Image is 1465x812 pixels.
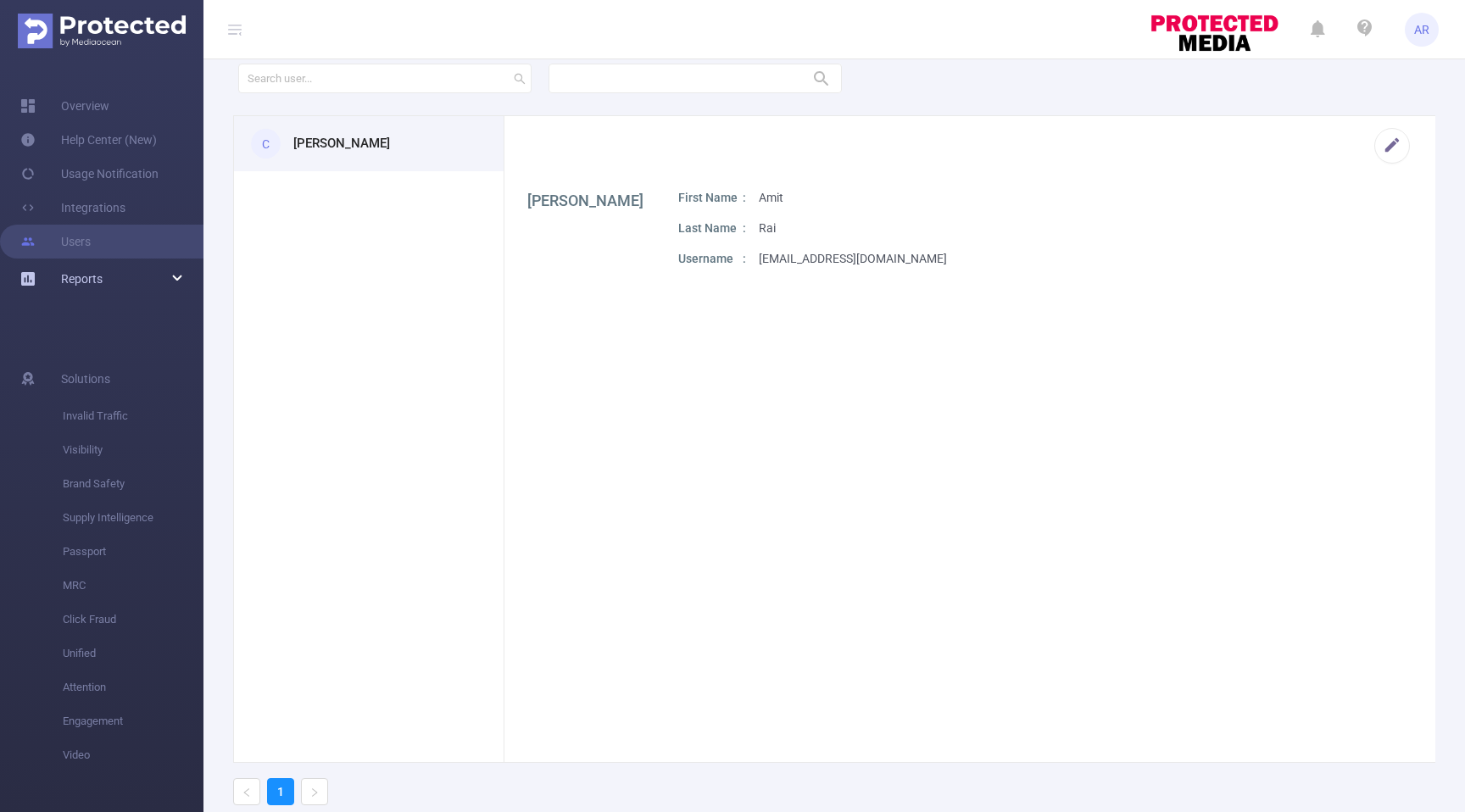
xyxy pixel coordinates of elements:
span: Reports [61,272,103,286]
span: Passport [63,535,203,569]
span: Unified [63,637,203,670]
i: icon: right [309,787,320,798]
span: Visibility [63,433,203,467]
span: Click Fraud [63,603,203,637]
input: Search user... [238,64,532,93]
li: Previous Page [233,778,260,805]
a: Reports [61,262,103,296]
a: Usage Notification [20,157,159,191]
span: Solutions [61,362,110,396]
span: Engagement [63,704,203,738]
li: Next Page [301,778,328,805]
p: [EMAIL_ADDRESS][DOMAIN_NAME] [759,250,947,268]
h3: [PERSON_NAME] [293,134,390,153]
span: C [262,127,270,161]
a: 1 [268,779,293,804]
p: Amit [759,189,783,207]
p: First Name [678,189,746,207]
i: icon: left [242,787,252,798]
p: Last Name [678,220,746,237]
span: AR [1414,13,1429,47]
span: Invalid Traffic [63,399,203,433]
span: Brand Safety [63,467,203,501]
p: Username [678,250,746,268]
i: icon: search [514,73,526,85]
a: Integrations [20,191,125,225]
span: Video [63,738,203,772]
span: Attention [63,670,203,704]
h1: [PERSON_NAME] [527,189,643,212]
a: Help Center (New) [20,123,157,157]
p: Rai [759,220,776,237]
a: Overview [20,89,109,123]
a: Users [20,225,91,259]
span: Supply Intelligence [63,501,203,535]
li: 1 [267,778,294,805]
span: MRC [63,569,203,603]
img: Protected Media [18,14,186,48]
